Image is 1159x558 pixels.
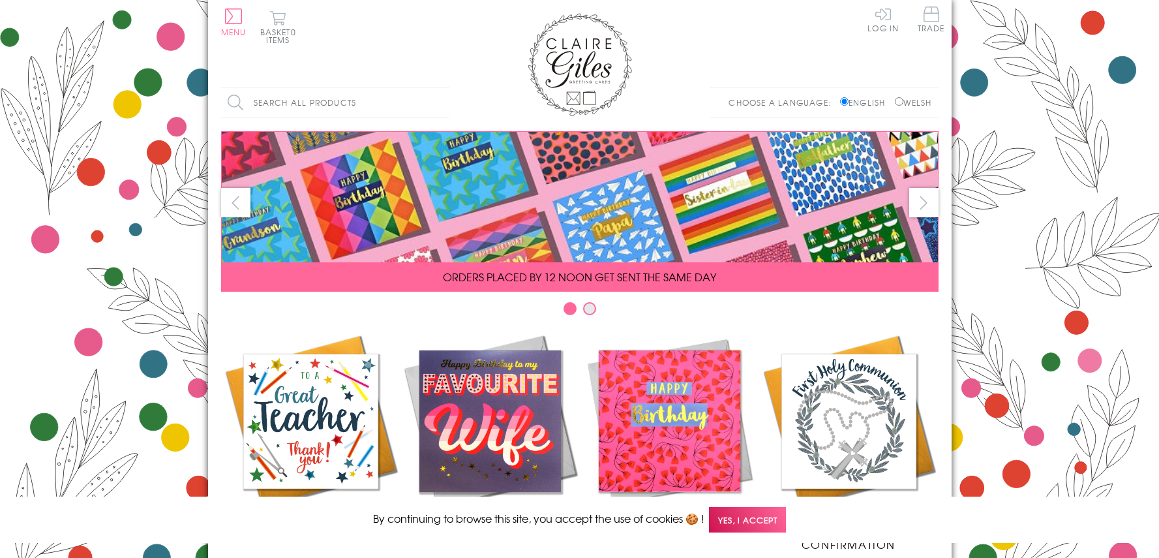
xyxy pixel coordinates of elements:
span: ORDERS PLACED BY 12 NOON GET SENT THE SAME DAY [443,269,716,285]
button: prev [221,188,250,217]
input: Welsh [895,97,903,106]
a: New Releases [400,332,580,536]
div: Carousel Pagination [221,302,939,322]
button: Menu [221,8,247,36]
img: Claire Giles Greetings Cards [528,13,632,116]
label: Welsh [895,97,932,108]
a: Birthdays [580,332,759,536]
input: Search [436,88,449,117]
button: Carousel Page 1 (Current Slide) [564,302,577,315]
button: Basket0 items [260,10,296,44]
a: Log In [867,7,899,32]
a: Communion and Confirmation [759,332,939,552]
p: Choose a language: [729,97,837,108]
input: Search all products [221,88,449,117]
span: Yes, I accept [709,507,786,533]
span: Menu [221,26,247,38]
label: English [840,97,892,108]
span: Trade [918,7,945,32]
a: Trade [918,7,945,35]
button: Carousel Page 2 [583,302,596,315]
span: 0 items [266,26,296,46]
button: next [909,188,939,217]
input: English [840,97,849,106]
a: Academic [221,332,400,536]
